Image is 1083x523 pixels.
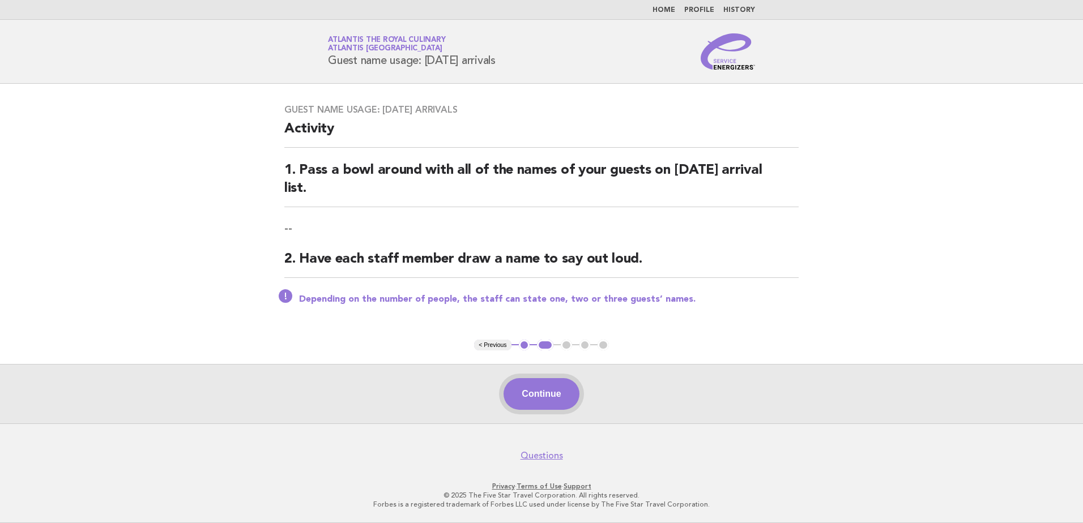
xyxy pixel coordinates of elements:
[328,36,445,52] a: Atlantis the Royal CulinaryAtlantis [GEOGRAPHIC_DATA]
[195,482,888,491] p: · ·
[284,221,799,237] p: --
[517,482,562,490] a: Terms of Use
[328,45,442,53] span: Atlantis [GEOGRAPHIC_DATA]
[284,161,799,207] h2: 1. Pass a bowl around with all of the names of your guests on [DATE] arrival list.
[537,340,553,351] button: 2
[195,500,888,509] p: Forbes is a registered trademark of Forbes LLC used under license by The Five Star Travel Corpora...
[492,482,515,490] a: Privacy
[284,250,799,278] h2: 2. Have each staff member draw a name to say out loud.
[328,37,496,66] h1: Guest name usage: [DATE] arrivals
[519,340,530,351] button: 1
[299,294,799,305] p: Depending on the number of people, the staff can state one, two or three guests’ names.
[564,482,591,490] a: Support
[701,33,755,70] img: Service Energizers
[684,7,714,14] a: Profile
[474,340,511,351] button: < Previous
[195,491,888,500] p: © 2025 The Five Star Travel Corporation. All rights reserved.
[723,7,755,14] a: History
[504,378,579,410] button: Continue
[284,120,799,148] h2: Activity
[284,104,799,115] h3: Guest name usage: [DATE] arrivals
[521,450,563,461] a: Questions
[653,7,675,14] a: Home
